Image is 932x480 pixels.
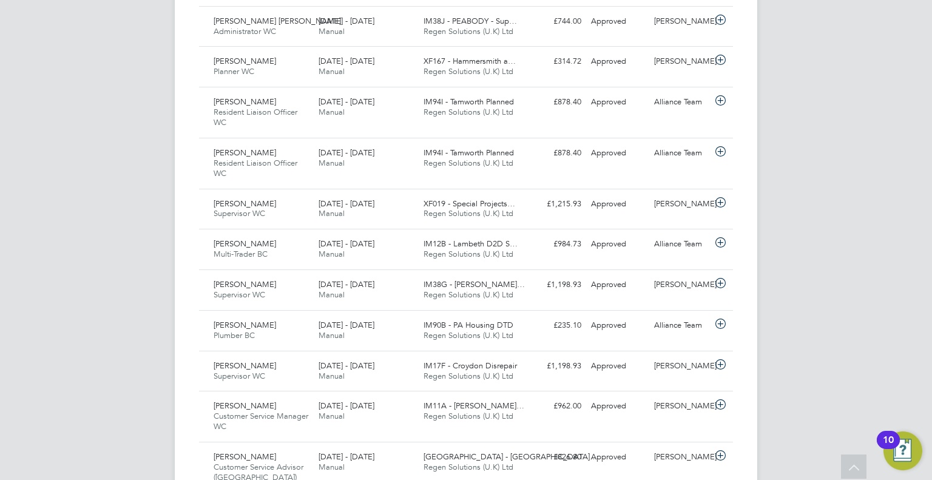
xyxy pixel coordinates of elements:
span: [PERSON_NAME] [214,96,276,107]
span: Manual [319,249,345,259]
div: Alliance Team [649,316,712,336]
span: IM12B - Lambeth D2D S… [424,238,518,249]
span: [DATE] - [DATE] [319,96,374,107]
span: Plumber BC [214,330,255,340]
span: Regen Solutions (U.K) Ltd [424,330,513,340]
div: [PERSON_NAME] [649,12,712,32]
div: [PERSON_NAME] [649,396,712,416]
span: [DATE] - [DATE] [319,451,374,462]
span: Regen Solutions (U.K) Ltd [424,208,513,218]
div: Approved [586,275,649,295]
span: Manual [319,158,345,168]
span: Regen Solutions (U.K) Ltd [424,26,513,36]
div: £878.40 [523,143,586,163]
span: Manual [319,371,345,381]
div: Alliance Team [649,92,712,112]
span: [DATE] - [DATE] [319,147,374,158]
span: Administrator WC [214,26,276,36]
div: £984.73 [523,234,586,254]
span: Regen Solutions (U.K) Ltd [424,411,513,421]
span: [PERSON_NAME] [214,451,276,462]
span: IM17F - Croydon Disrepair [424,360,517,371]
span: [DATE] - [DATE] [319,198,374,209]
div: [PERSON_NAME] [649,275,712,295]
span: Supervisor WC [214,371,265,381]
div: £1,198.93 [523,275,586,295]
span: [PERSON_NAME] [214,401,276,411]
span: Customer Service Manager WC [214,411,308,431]
span: IM38J - PEABODY - Sup… [424,16,517,26]
span: Manual [319,411,345,421]
span: [PERSON_NAME] [214,198,276,209]
span: [PERSON_NAME] [PERSON_NAME] [214,16,341,26]
span: Manual [319,107,345,117]
span: Regen Solutions (U.K) Ltd [424,462,513,472]
span: Manual [319,289,345,300]
span: [GEOGRAPHIC_DATA] - [GEOGRAPHIC_DATA]… [424,451,598,462]
span: Manual [319,462,345,472]
div: Approved [586,396,649,416]
span: [DATE] - [DATE] [319,279,374,289]
div: Approved [586,194,649,214]
span: [DATE] - [DATE] [319,320,374,330]
span: Multi-Trader BC [214,249,268,259]
span: [PERSON_NAME] [214,279,276,289]
div: Alliance Team [649,234,712,254]
span: [PERSON_NAME] [214,56,276,66]
div: Approved [586,92,649,112]
div: £314.72 [523,52,586,72]
div: £1,215.93 [523,194,586,214]
span: [DATE] - [DATE] [319,360,374,371]
span: Regen Solutions (U.K) Ltd [424,371,513,381]
span: [DATE] - [DATE] [319,238,374,249]
span: Manual [319,26,345,36]
div: £1,198.93 [523,356,586,376]
span: Regen Solutions (U.K) Ltd [424,66,513,76]
div: £878.40 [523,92,586,112]
span: [DATE] - [DATE] [319,56,374,66]
div: [PERSON_NAME] [649,356,712,376]
div: [PERSON_NAME] [649,447,712,467]
span: IM90B - PA Housing DTD [424,320,513,330]
span: IM11A - [PERSON_NAME]… [424,401,524,411]
div: Approved [586,12,649,32]
span: Manual [319,330,345,340]
span: Supervisor WC [214,289,265,300]
div: Approved [586,143,649,163]
span: Resident Liaison Officer WC [214,107,297,127]
span: XF167 - Hammersmith a… [424,56,516,66]
span: XF019 - Special Projects… [424,198,515,209]
div: Approved [586,52,649,72]
span: [DATE] - [DATE] [319,16,374,26]
span: IM38G - [PERSON_NAME]… [424,279,525,289]
div: £962.00 [523,396,586,416]
div: Approved [586,316,649,336]
span: [PERSON_NAME] [214,238,276,249]
div: Approved [586,234,649,254]
span: Manual [319,208,345,218]
div: Approved [586,447,649,467]
div: £235.10 [523,316,586,336]
span: [PERSON_NAME] [214,147,276,158]
div: 10 [883,440,894,456]
div: [PERSON_NAME] [649,52,712,72]
button: Open Resource Center, 10 new notifications [883,431,922,470]
span: [PERSON_NAME] [214,320,276,330]
span: Regen Solutions (U.K) Ltd [424,289,513,300]
span: Regen Solutions (U.K) Ltd [424,107,513,117]
span: Regen Solutions (U.K) Ltd [424,249,513,259]
span: Planner WC [214,66,254,76]
span: [DATE] - [DATE] [319,401,374,411]
span: Supervisor WC [214,208,265,218]
div: £744.00 [523,12,586,32]
div: [PERSON_NAME] [649,194,712,214]
span: IM94I - Tamworth Planned [424,147,514,158]
div: Alliance Team [649,143,712,163]
span: Regen Solutions (U.K) Ltd [424,158,513,168]
div: £826.80 [523,447,586,467]
span: [PERSON_NAME] [214,360,276,371]
span: IM94I - Tamworth Planned [424,96,514,107]
span: Resident Liaison Officer WC [214,158,297,178]
span: Manual [319,66,345,76]
div: Approved [586,356,649,376]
